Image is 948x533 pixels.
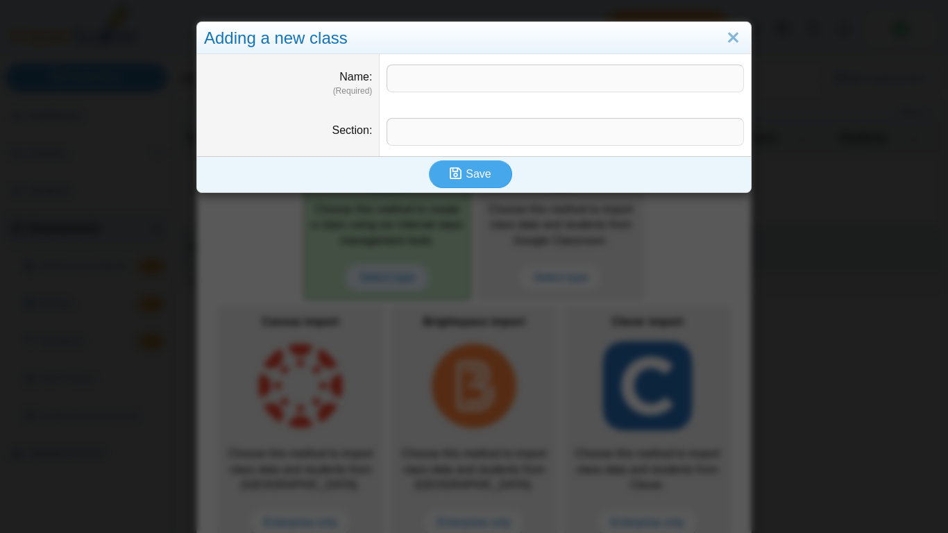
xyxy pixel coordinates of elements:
span: Save [466,168,491,180]
label: Section [332,124,373,136]
a: Close [722,26,744,50]
label: Name [339,71,372,83]
div: Adding a new class [197,22,751,55]
dfn: (Required) [204,85,372,97]
button: Save [429,160,512,188]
